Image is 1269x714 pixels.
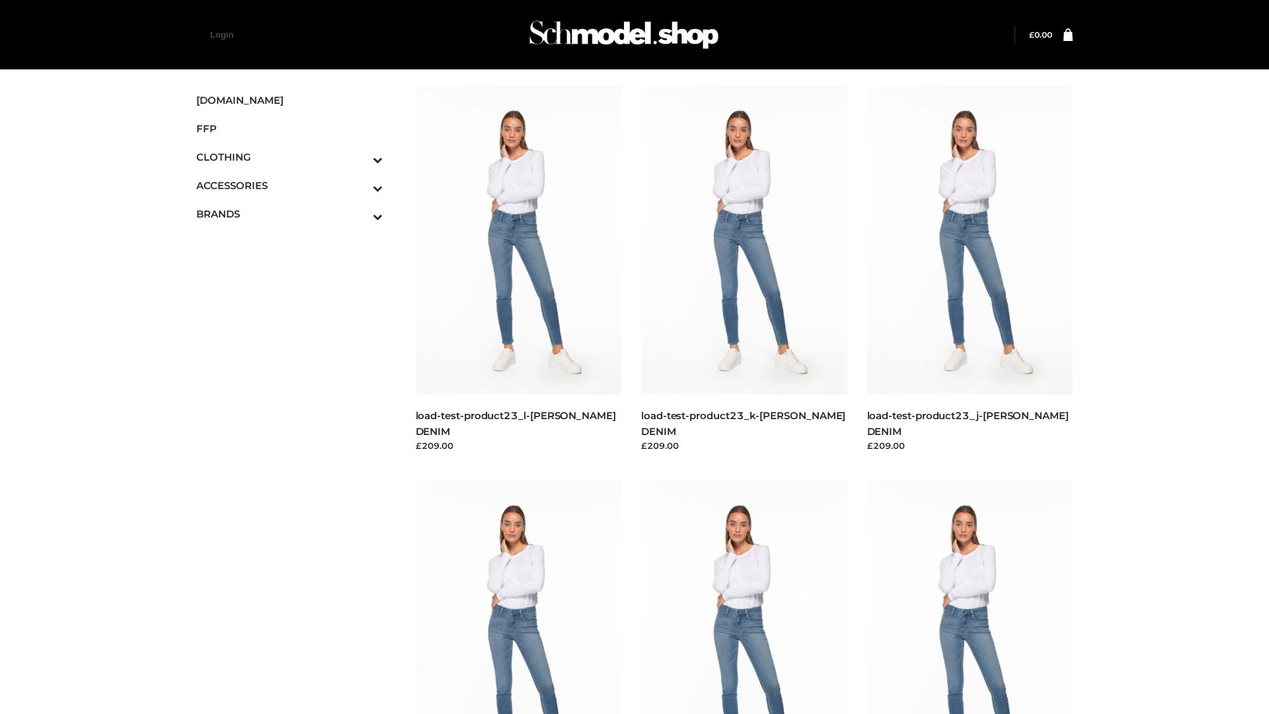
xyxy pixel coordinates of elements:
a: [DOMAIN_NAME] [196,86,383,114]
span: ACCESSORIES [196,178,383,193]
button: Toggle Submenu [336,171,383,200]
a: BRANDSToggle Submenu [196,200,383,228]
span: £ [1029,30,1034,40]
span: FFP [196,121,383,136]
div: £209.00 [641,439,847,452]
span: [DOMAIN_NAME] [196,93,383,108]
button: Toggle Submenu [336,143,383,171]
a: load-test-product23_l-[PERSON_NAME] DENIM [416,409,616,437]
a: Login [210,30,233,40]
a: £0.00 [1029,30,1052,40]
a: ACCESSORIESToggle Submenu [196,171,383,200]
span: BRANDS [196,206,383,221]
span: CLOTHING [196,149,383,165]
a: CLOTHINGToggle Submenu [196,143,383,171]
bdi: 0.00 [1029,30,1052,40]
img: Schmodel Admin 964 [525,9,723,61]
a: load-test-product23_k-[PERSON_NAME] DENIM [641,409,845,437]
div: £209.00 [416,439,622,452]
div: £209.00 [867,439,1073,452]
button: Toggle Submenu [336,200,383,228]
a: FFP [196,114,383,143]
a: load-test-product23_j-[PERSON_NAME] DENIM [867,409,1069,437]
